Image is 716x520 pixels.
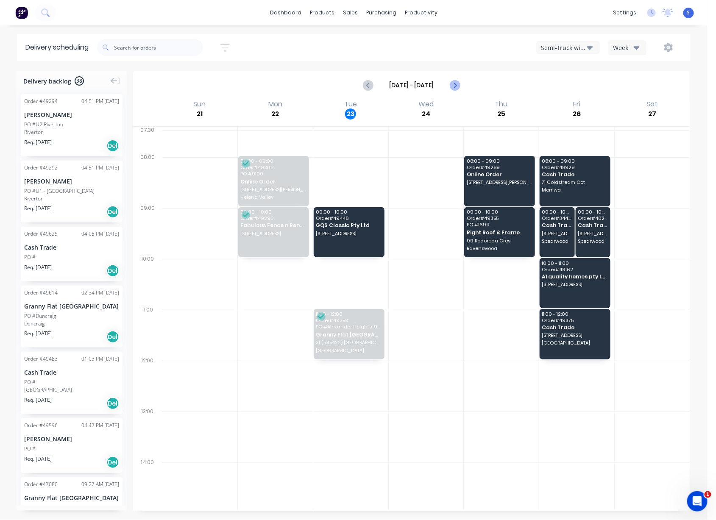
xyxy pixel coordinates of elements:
span: 08:00 - 09:00 [240,159,306,164]
div: Del [106,397,119,410]
span: 11:00 - 12:00 [316,311,381,317]
div: Riverton [24,128,119,136]
span: Order # 49368 [240,165,306,170]
div: 24 [421,108,432,120]
input: Search for orders [114,39,203,56]
div: 14:00 [133,457,162,508]
div: Thu [493,100,510,108]
div: PO #96716-[GEOGRAPHIC_DATA] [24,504,100,512]
div: Order # 49292 [24,164,58,172]
div: 04:51 PM [DATE] [81,164,119,172]
div: Del [106,264,119,277]
div: Granny Flat [GEOGRAPHIC_DATA] [24,302,119,311]
span: [GEOGRAPHIC_DATA] [316,348,381,353]
span: 11:00 - 12:00 [542,311,607,317]
span: [STREET_ADDRESS][PERSON_NAME][PERSON_NAME] [467,180,532,185]
span: Cash Trade [578,222,608,228]
div: 09:27 AM [DATE] [81,481,119,488]
div: 25 [496,108,507,120]
span: [STREET_ADDRESS] [542,231,572,236]
span: Order # 48929 [542,165,607,170]
button: Week [608,40,646,55]
div: 13:00 [133,406,162,457]
span: Req. [DATE] [24,264,52,271]
div: 21 [194,108,205,120]
div: [GEOGRAPHIC_DATA] [24,386,119,394]
span: Ravenswood [467,246,532,251]
span: Req. [DATE] [24,139,52,146]
div: PO #U2 Riverton [24,121,63,128]
span: Helena Valley [240,195,306,200]
span: Req. [DATE] [24,205,52,212]
button: Semi-Truck with Hiab [536,41,600,54]
span: 10:00 - 11:00 [542,261,607,266]
div: PO #U1 - [GEOGRAPHIC_DATA] [24,187,95,195]
span: 08:00 - 09:00 [542,159,607,164]
div: 11:00 [133,305,162,356]
div: Order # 49596 [24,422,58,429]
div: Order # 47080 [24,481,58,488]
div: Semi-Truck with Hiab [541,43,587,52]
span: Right Roof & Frame [467,230,532,235]
a: dashboard [266,6,306,19]
span: Online Order [240,179,306,184]
div: PO # [24,253,36,261]
span: Cash Trade [542,325,607,330]
span: S [687,9,690,17]
span: Order # 49355 [467,216,532,221]
div: 01:03 PM [DATE] [81,355,119,363]
span: Cash Trade [542,172,607,177]
span: Granny Flat [GEOGRAPHIC_DATA] [316,332,381,337]
div: Cash Trade [24,243,119,252]
span: Order # 49298 [240,216,306,221]
span: Order # 49375 [542,318,607,323]
div: Order # 49625 [24,230,58,238]
span: PO # 9100 [240,171,306,176]
div: settings [609,6,641,19]
div: 26 [571,108,582,120]
span: 38 [75,76,84,86]
div: 04:47 PM [DATE] [81,422,119,429]
div: Sat [644,100,660,108]
span: 71 Coldstream Cct [542,180,607,185]
div: 04:08 PM [DATE] [81,230,119,238]
span: A1 quality homes pty ltd [542,274,607,279]
div: Fri [571,100,583,108]
div: Tue [342,100,359,108]
div: [PERSON_NAME] [24,434,119,443]
div: Duncraig [24,320,119,328]
span: PO # Alexander Heights-96471 [316,324,381,329]
span: 09:00 - 10:00 [578,209,608,214]
span: Req. [DATE] [24,396,52,404]
div: Del [106,206,119,218]
div: Wed [416,100,436,108]
div: Delivery scheduling [17,34,97,61]
div: Cash Trade [24,368,119,377]
div: productivity [401,6,442,19]
span: Order # 49162 [542,267,607,272]
span: Req. [DATE] [24,455,52,463]
span: 08:00 - 09:00 [467,159,532,164]
span: Order # 49289 [467,165,532,170]
div: [PERSON_NAME] [24,177,119,186]
div: PO # [24,445,36,453]
div: 02:34 PM [DATE] [81,289,119,297]
div: 27 [647,108,658,120]
span: [STREET_ADDRESS][PERSON_NAME] [240,187,306,192]
div: sales [339,6,362,19]
span: [STREET_ADDRESS] [240,231,306,236]
span: [STREET_ADDRESS] [542,282,607,287]
div: Riverton [24,195,119,203]
span: 09:00 - 10:00 [542,209,572,214]
span: Spearwood [578,239,608,244]
span: Merriwa [542,187,607,192]
div: Order # 49294 [24,97,58,105]
div: PO # [24,378,36,386]
span: Delivery backlog [23,77,71,86]
span: 09:00 - 10:00 [467,209,532,214]
span: 31 (lot5422) [GEOGRAPHIC_DATA], [316,340,381,345]
div: 08:00 [133,152,162,203]
div: Mon [266,100,285,108]
div: Order # 49483 [24,355,58,363]
div: 23 [345,108,356,120]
